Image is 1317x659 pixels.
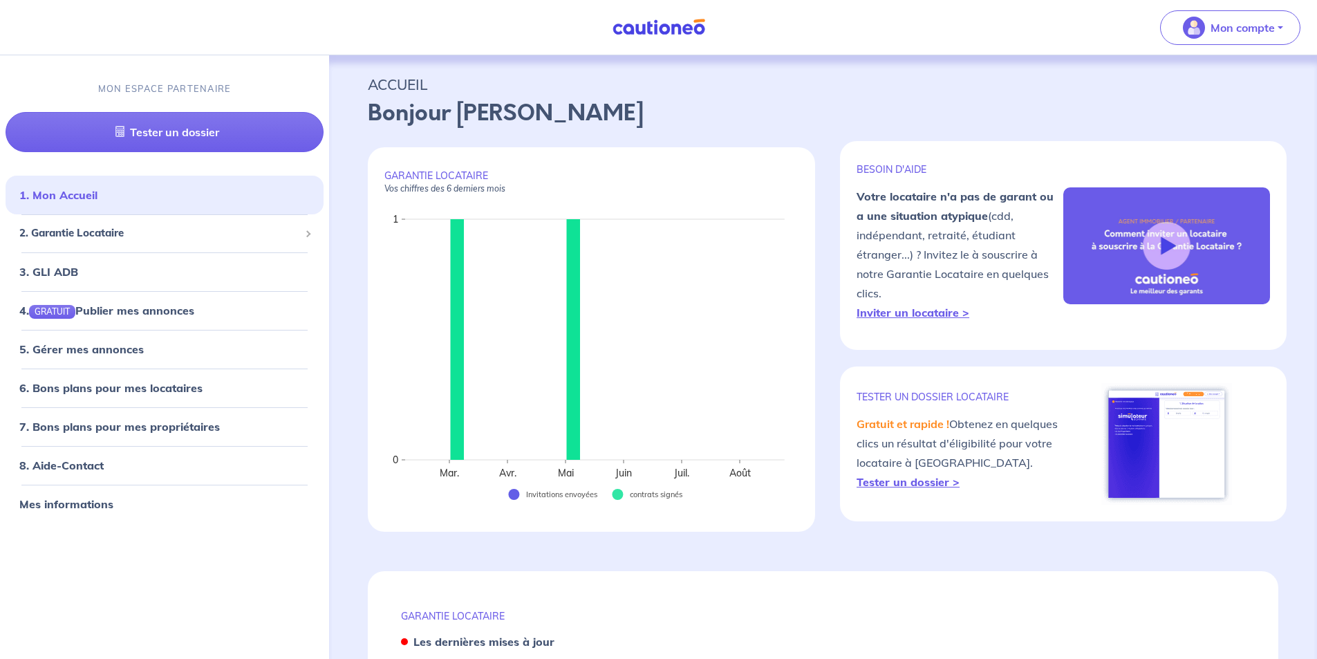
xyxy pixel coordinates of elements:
[19,458,104,472] a: 8. Aide-Contact
[857,414,1063,492] p: Obtenez en quelques clics un résultat d'éligibilité pour votre locataire à [GEOGRAPHIC_DATA].
[607,19,711,36] img: Cautioneo
[857,306,969,319] a: Inviter un locataire >
[440,467,459,479] text: Mar.
[368,72,1278,97] p: ACCUEIL
[19,265,78,279] a: 3. GLI ADB
[729,467,751,479] text: Août
[6,452,324,479] div: 8. Aide-Contact
[857,163,1063,176] p: BESOIN D'AIDE
[1211,19,1275,36] p: Mon compte
[6,335,324,363] div: 5. Gérer mes annonces
[6,181,324,209] div: 1. Mon Accueil
[857,189,1054,223] strong: Votre locataire n'a pas de garant ou a une situation atypique
[19,420,220,434] a: 7. Bons plans pour mes propriétaires
[857,391,1063,403] p: TESTER un dossier locataire
[413,635,554,649] strong: Les dernières mises à jour
[401,610,1245,622] p: GARANTIE LOCATAIRE
[6,297,324,324] div: 4.GRATUITPublier mes annonces
[19,304,194,317] a: 4.GRATUITPublier mes annonces
[857,187,1063,322] p: (cdd, indépendant, retraité, étudiant étranger...) ? Invitez le à souscrire à notre Garantie Loca...
[499,467,516,479] text: Avr.
[393,213,398,225] text: 1
[6,220,324,247] div: 2. Garantie Locataire
[19,225,299,241] span: 2. Garantie Locataire
[19,188,97,202] a: 1. Mon Accueil
[6,413,324,440] div: 7. Bons plans pour mes propriétaires
[384,169,798,194] p: GARANTIE LOCATAIRE
[615,467,632,479] text: Juin
[6,258,324,286] div: 3. GLI ADB
[1160,10,1300,45] button: illu_account_valid_menu.svgMon compte
[6,374,324,402] div: 6. Bons plans pour mes locataires
[19,342,144,356] a: 5. Gérer mes annonces
[384,183,505,194] em: Vos chiffres des 6 derniers mois
[857,417,949,431] em: Gratuit et rapide !
[857,475,960,489] a: Tester un dossier >
[673,467,689,479] text: Juil.
[1183,17,1205,39] img: illu_account_valid_menu.svg
[558,467,574,479] text: Mai
[368,97,1278,130] p: Bonjour [PERSON_NAME]
[393,454,398,466] text: 0
[19,381,203,395] a: 6. Bons plans pour mes locataires
[6,112,324,152] a: Tester un dossier
[19,497,113,511] a: Mes informations
[1063,187,1270,304] img: video-gli-new-none.jpg
[6,490,324,518] div: Mes informations
[98,82,232,95] p: MON ESPACE PARTENAIRE
[1101,383,1232,505] img: simulateur.png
